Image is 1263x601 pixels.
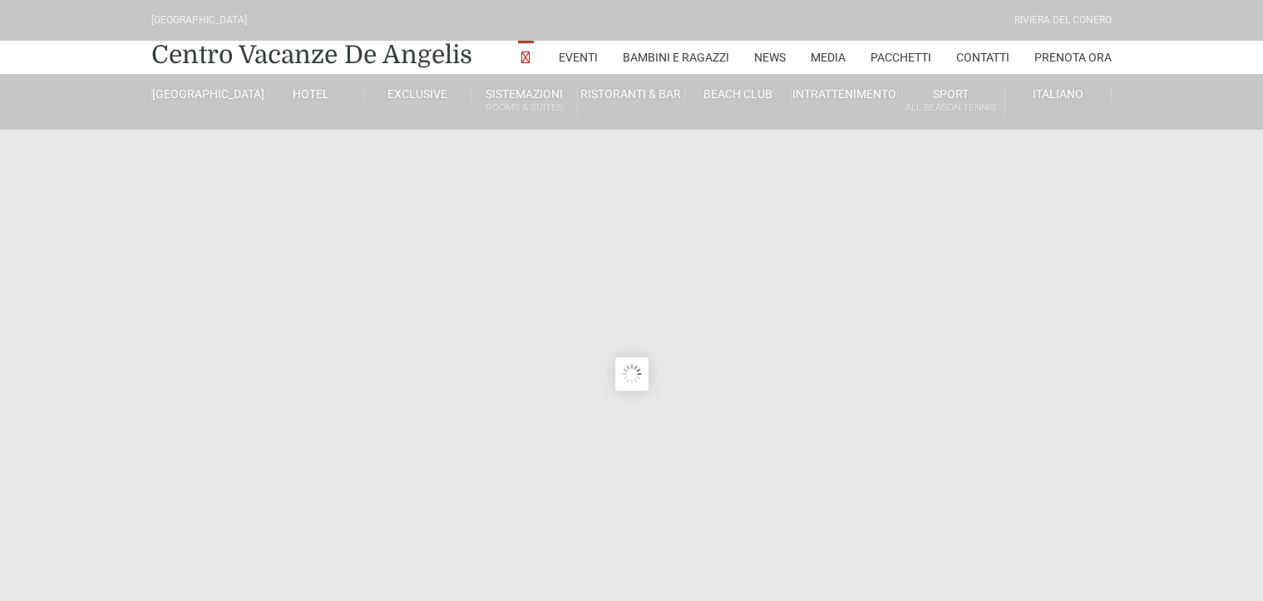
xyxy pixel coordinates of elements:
[578,86,684,101] a: Ristoranti & Bar
[559,41,598,74] a: Eventi
[258,86,364,101] a: Hotel
[471,100,577,116] small: Rooms & Suites
[811,41,846,74] a: Media
[754,41,786,74] a: News
[871,41,931,74] a: Pacchetti
[1005,86,1112,101] a: Italiano
[471,86,578,117] a: SistemazioniRooms & Suites
[685,86,792,101] a: Beach Club
[956,41,1009,74] a: Contatti
[1033,87,1083,101] span: Italiano
[151,12,247,28] div: [GEOGRAPHIC_DATA]
[151,38,472,71] a: Centro Vacanze De Angelis
[898,86,1004,117] a: SportAll Season Tennis
[1034,41,1112,74] a: Prenota Ora
[792,86,898,101] a: Intrattenimento
[898,100,1004,116] small: All Season Tennis
[365,86,471,101] a: Exclusive
[623,41,729,74] a: Bambini e Ragazzi
[151,86,258,101] a: [GEOGRAPHIC_DATA]
[1014,12,1112,28] div: Riviera Del Conero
